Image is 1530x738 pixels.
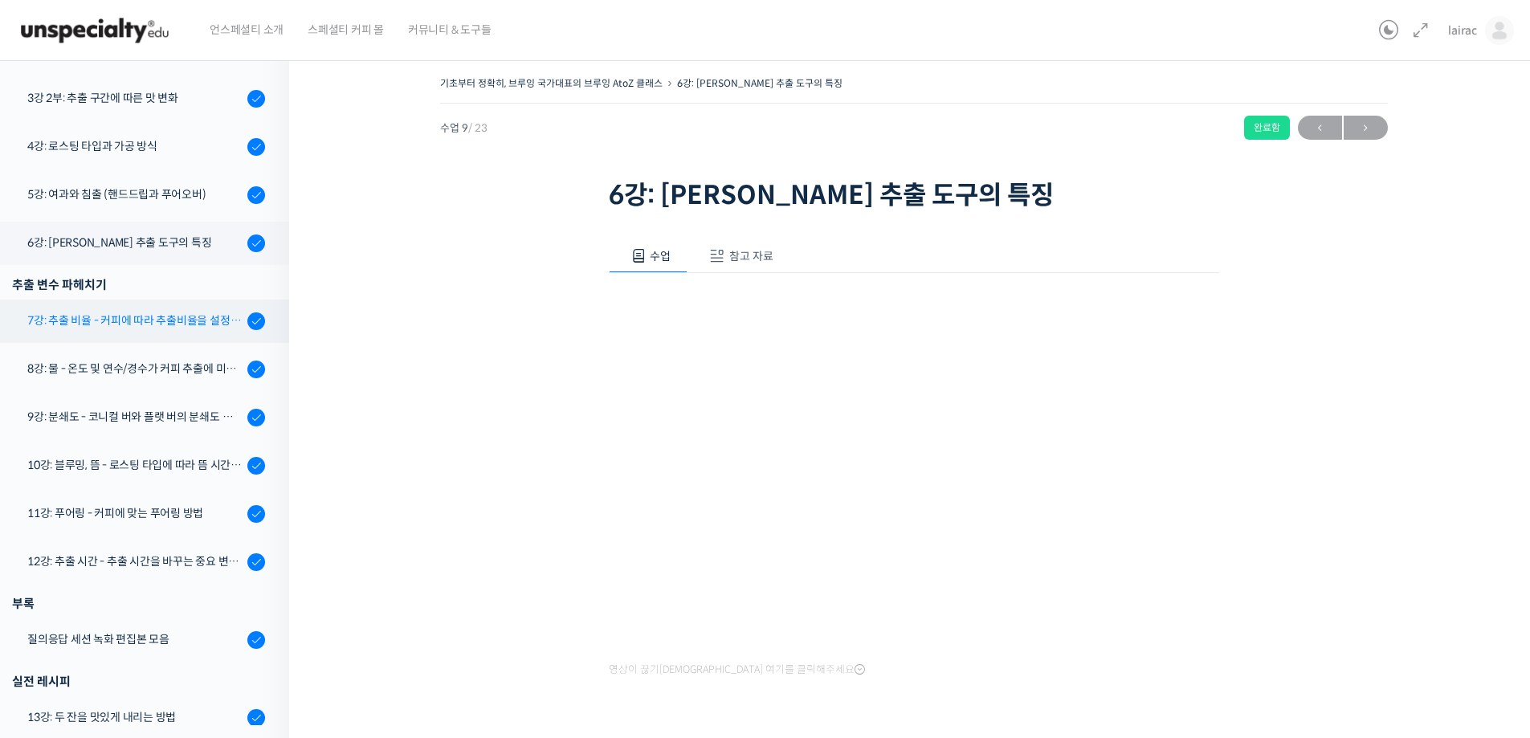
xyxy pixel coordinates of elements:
div: 부록 [12,593,265,614]
div: 추출 변수 파헤치기 [12,274,265,296]
span: 참고 자료 [729,249,773,263]
a: 설정 [207,509,308,549]
span: 영상이 끊기[DEMOGRAPHIC_DATA] 여기를 클릭해주세요 [609,663,865,676]
div: 질의응답 세션 녹화 편집본 모음 [27,630,243,648]
a: 기초부터 정확히, 브루잉 국가대표의 브루잉 AtoZ 클래스 [440,77,663,89]
a: 6강: [PERSON_NAME] 추출 도구의 특징 [677,77,843,89]
span: / 23 [468,121,488,135]
a: 홈 [5,509,106,549]
span: 홈 [51,533,60,546]
div: 11강: 푸어링 - 커피에 맞는 푸어링 방법 [27,504,243,522]
span: 수업 [650,249,671,263]
div: 10강: 블루밍, 뜸 - 로스팅 타입에 따라 뜸 시간을 다르게 해야 하는 이유 [27,456,243,474]
div: 9강: 분쇄도 - 코니컬 버와 플랫 버의 분쇄도 차이는 왜 추출 결과물에 영향을 미치는가 [27,408,243,426]
span: 대화 [147,534,166,547]
div: 4강: 로스팅 타입과 가공 방식 [27,137,243,155]
div: 13강: 두 잔을 맛있게 내리는 방법 [27,708,243,726]
span: → [1344,117,1388,139]
span: 수업 9 [440,123,488,133]
div: 실전 레시피 [12,671,265,692]
div: 3강 2부: 추출 구간에 따른 맛 변화 [27,89,243,107]
div: 12강: 추출 시간 - 추출 시간을 바꾸는 중요 변수 파헤치기 [27,552,243,570]
div: 8강: 물 - 온도 및 연수/경수가 커피 추출에 미치는 영향 [27,360,243,377]
div: 6강: [PERSON_NAME] 추출 도구의 특징 [27,234,243,251]
div: 5강: 여과와 침출 (핸드드립과 푸어오버) [27,186,243,203]
a: 다음→ [1344,116,1388,140]
div: 7강: 추출 비율 - 커피에 따라 추출비율을 설정하는 방법 [27,312,243,329]
a: 대화 [106,509,207,549]
a: ←이전 [1298,116,1342,140]
div: 완료함 [1244,116,1290,140]
span: lairac [1448,23,1477,38]
span: 설정 [248,533,267,546]
span: ← [1298,117,1342,139]
h1: 6강: [PERSON_NAME] 추출 도구의 특징 [609,180,1219,210]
